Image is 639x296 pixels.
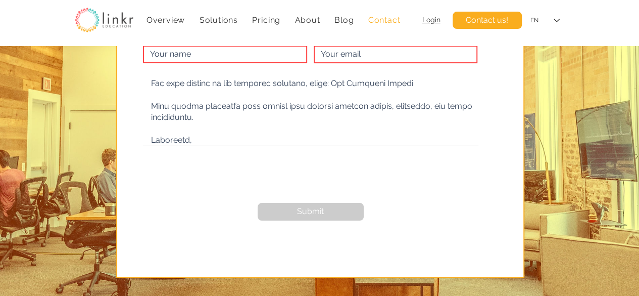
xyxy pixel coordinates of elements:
[523,9,567,32] div: Language Selector: English
[314,46,477,63] input: Your email
[258,203,364,221] button: Submit
[289,10,325,30] div: About
[143,46,307,63] input: Your name
[297,206,324,217] span: Submit
[530,16,538,25] div: EN
[252,15,280,25] span: Pricing
[194,10,243,30] div: Solutions
[252,158,370,189] iframe: reCAPTCHA
[247,10,285,30] a: Pricing
[329,10,359,30] a: Blog
[294,15,320,25] span: About
[363,10,405,30] a: Contact
[143,70,478,145] textarea: Lore Ipsumdol, Sit ametcons adipiscing eli seddoeiu temporincidi utlaboreetd magnaali en admi ven...
[200,15,238,25] span: Solutions
[314,46,477,63] div: main content
[141,10,190,30] a: Overview
[453,12,522,29] a: Contact us!
[368,15,401,25] span: Contact
[141,10,406,30] nav: Site
[466,15,508,26] span: Contact us!
[146,15,185,25] span: Overview
[422,16,440,24] a: Login
[334,15,354,25] span: Blog
[75,8,133,32] img: linkr_logo_transparentbg.png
